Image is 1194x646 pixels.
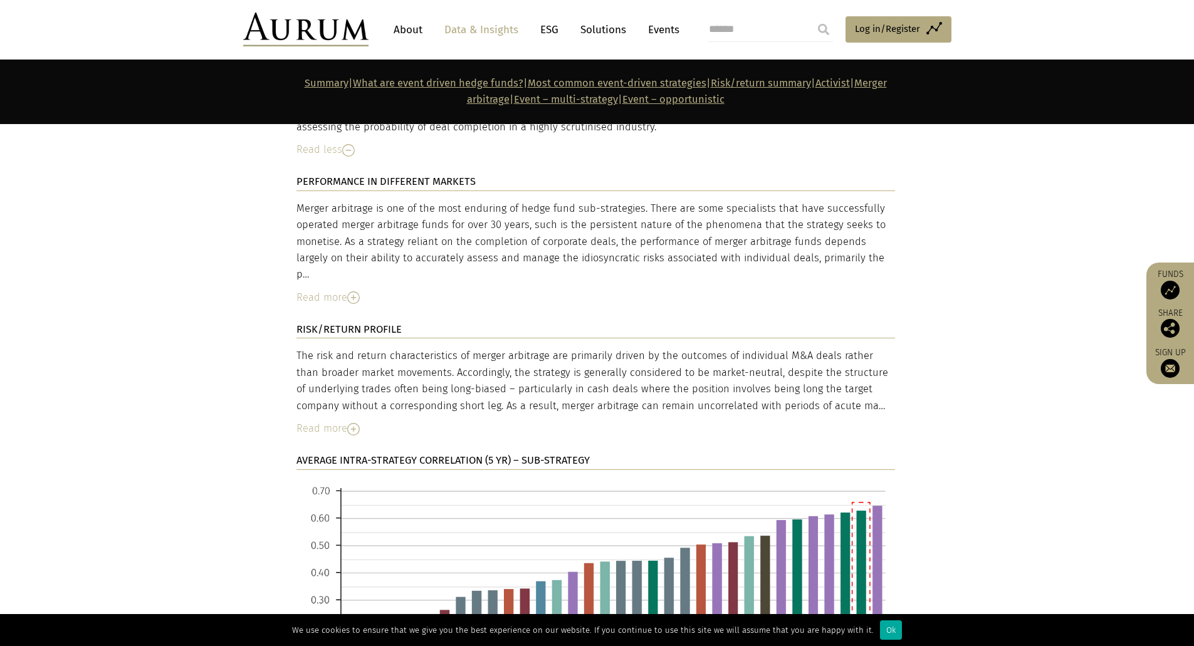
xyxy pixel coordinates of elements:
span: Log in/Register [855,21,920,36]
img: Read More [347,291,360,304]
strong: | | | | | | | [305,77,887,105]
input: Submit [811,17,836,42]
img: Read Less [342,144,355,157]
a: Event – opportunistic [622,93,725,105]
div: Merger arbitrage is one of the most enduring of hedge fund sub-strategies. There are some special... [296,201,895,283]
strong: PERFORMANCE IN DIFFERENT MARKETS [296,175,476,187]
a: Event – multi-strategy [514,93,618,105]
a: Funds [1153,269,1188,300]
a: Most common event-driven strategies [528,77,706,89]
strong: AVERAGE INTRA-STRATEGY CORRELATION (5 YR) – SUB-STRATEGY [296,454,590,466]
a: Summary [305,77,348,89]
a: ESG [534,18,565,41]
a: Risk/return summary [711,77,811,89]
div: Read more [296,420,895,437]
div: Share [1153,309,1188,338]
img: Aurum [243,13,369,46]
a: Sign up [1153,347,1188,378]
a: Activist [815,77,850,89]
a: Data & Insights [438,18,525,41]
a: What are event driven hedge funds? [353,77,523,89]
img: Read More [347,423,360,435]
a: Solutions [574,18,632,41]
div: Read more [296,289,895,306]
div: Ok [880,620,902,640]
img: Access Funds [1161,281,1180,300]
a: About [387,18,429,41]
a: Events [642,18,679,41]
a: Log in/Register [846,16,951,43]
div: Read less [296,142,895,158]
div: The risk and return characteristics of merger arbitrage are primarily driven by the outcomes of i... [296,348,895,414]
strong: RISK/RETURN PROFILE [296,323,402,335]
img: Share this post [1161,319,1180,338]
img: Sign up to our newsletter [1161,359,1180,378]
